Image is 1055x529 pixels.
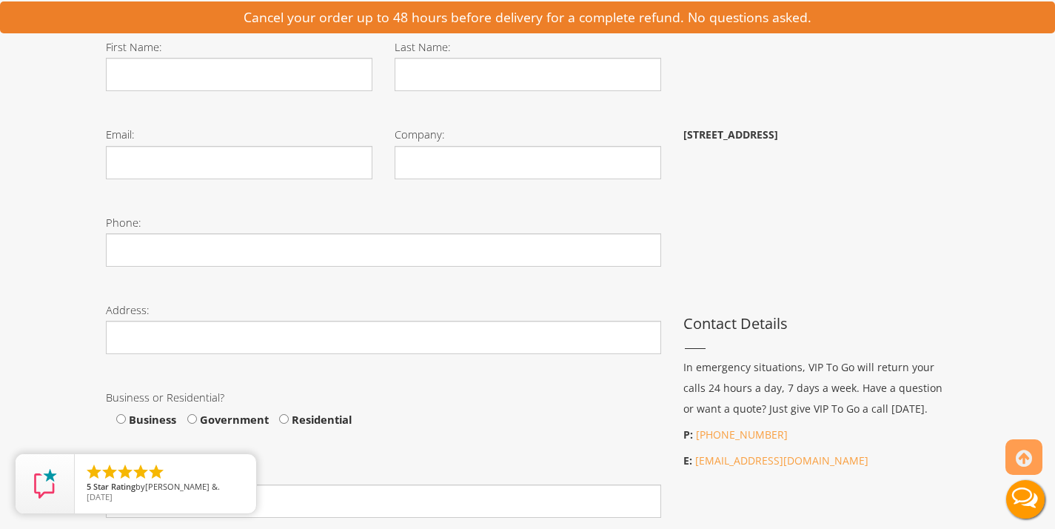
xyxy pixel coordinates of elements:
[696,427,788,442] a: [PHONE_NUMBER]
[145,481,220,492] span: [PERSON_NAME] &.
[30,469,60,499] img: Review Rating
[695,453,868,468] a: [EMAIL_ADDRESS][DOMAIN_NAME]
[683,453,692,468] b: E:
[996,470,1055,529] button: Live Chat
[197,412,269,427] span: Government
[101,463,118,481] li: 
[147,463,165,481] li: 
[289,412,352,427] span: Residential
[683,357,950,419] p: In emergency situations, VIP To Go will return your calls 24 hours a day, 7 days a week. Have a q...
[87,491,113,502] span: [DATE]
[683,127,778,142] b: [STREET_ADDRESS]
[132,463,150,481] li: 
[116,463,134,481] li: 
[683,316,950,332] h3: Contact Details
[87,482,244,493] span: by
[85,463,103,481] li: 
[126,412,176,427] span: Business
[683,427,693,442] b: P:
[93,481,135,492] span: Star Rating
[87,481,91,492] span: 5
